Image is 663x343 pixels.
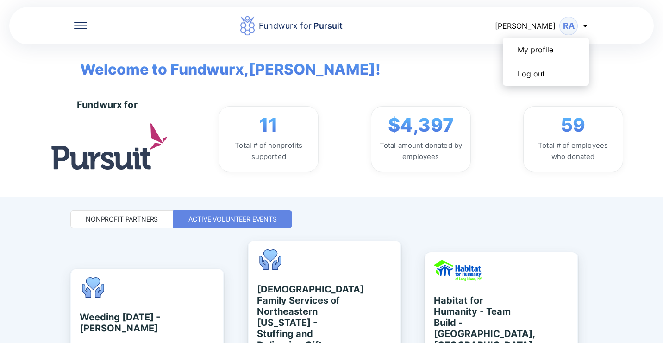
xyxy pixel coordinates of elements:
[259,114,278,136] span: 11
[518,69,545,78] div: Log out
[188,215,277,224] div: Active Volunteer Events
[531,140,615,162] div: Total # of employees who donated
[388,114,454,136] span: $4,397
[86,215,158,224] div: Nonprofit Partners
[51,123,167,169] img: logo.jpg
[561,114,585,136] span: 59
[80,311,164,334] div: Weeding [DATE] - [PERSON_NAME]
[495,21,556,31] span: [PERSON_NAME]
[66,44,381,81] span: Welcome to Fundwurx, [PERSON_NAME] !
[312,21,343,31] span: Pursuit
[226,140,311,162] div: Total # of nonprofits supported
[379,140,463,162] div: Total amount donated by employees
[518,45,553,54] div: My profile
[559,17,578,35] div: RA
[259,19,343,32] div: Fundwurx for
[77,99,138,110] div: Fundwurx for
